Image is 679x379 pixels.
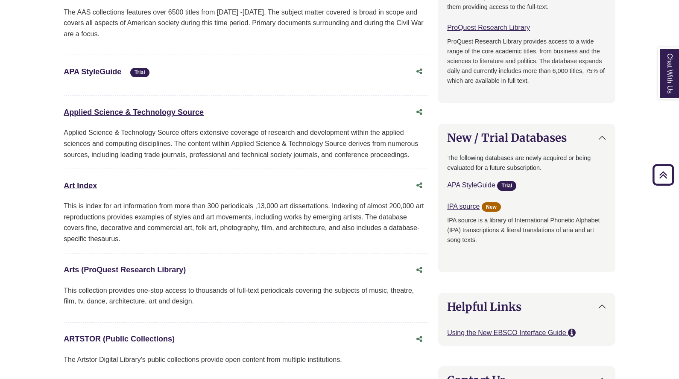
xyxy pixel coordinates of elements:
[447,24,530,31] a: ProQuest Research Library
[447,37,606,86] p: ProQuest Research Library provides access to a wide range of the core academic titles, from busin...
[447,329,568,336] a: Using the New EBSCO Interface Guide
[447,203,480,210] a: IPA source
[439,293,615,320] button: Helpful Links
[64,265,186,274] a: Arts (ProQuest Research Library)
[497,181,516,191] span: Trial
[650,169,677,181] a: Back to Top
[64,181,97,190] a: Art Index
[64,335,175,343] a: ARTSTOR (Public Collections)
[411,262,428,278] button: Share this database
[64,201,428,244] div: This is index for art information from more than 300 periodicals ,13,000 art dissertations. Index...
[64,67,121,76] a: APA StyleGuide
[64,127,428,160] div: Applied Science & Technology Source offers extensive coverage of research and development within ...
[64,108,204,117] a: Applied Science & Technology Source
[447,153,606,173] p: The following databases are newly acquired or being evaluated for a future subscription.
[447,181,495,189] a: APA StyleGuide
[411,178,428,194] button: Share this database
[411,104,428,120] button: Share this database
[411,331,428,347] button: Share this database
[482,202,501,212] span: New
[64,285,428,307] p: This collection provides one-stop access to thousands of full-text periodicals covering the subje...
[447,216,606,255] p: IPA source is a library of International Phonetic Alphabet (IPA) transcriptions & literal transla...
[64,354,428,365] p: The Artstor Digital Library's public collections provide open content from multiple institutions.
[439,124,615,151] button: New / Trial Databases
[130,68,149,78] span: Trial
[411,64,428,80] button: Share this database
[64,7,428,40] p: The AAS collections features over 6500 titles from [DATE] -[DATE]. The subject matter covered is ...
